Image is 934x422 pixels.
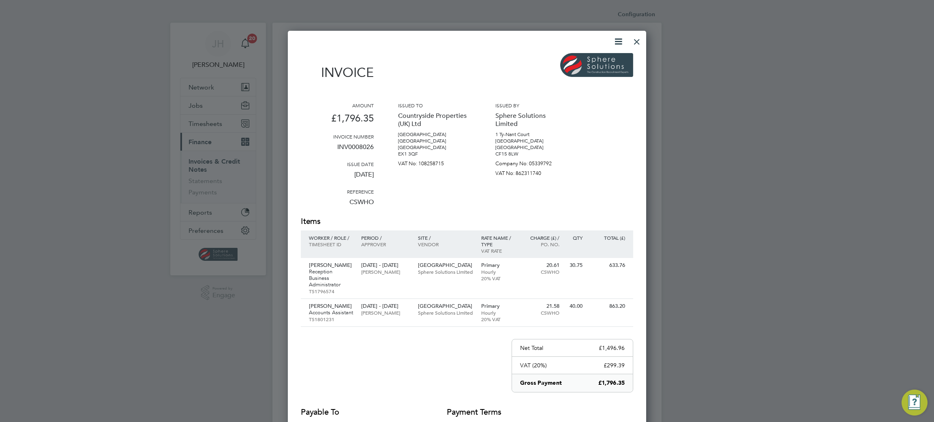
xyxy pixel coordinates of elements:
p: 21.58 [524,303,559,309]
p: 30.75 [568,262,583,269]
p: CSWHO [301,195,374,216]
p: Approver [361,241,409,247]
h3: Issued by [495,102,568,109]
p: Hourly [481,269,516,275]
p: Timesheet ID [309,241,353,247]
p: [DATE] [301,167,374,188]
p: Site / [418,234,473,241]
h3: Amount [301,102,374,109]
p: 1 Ty-Nant Court [495,131,568,138]
p: Countryside Properties (UK) Ltd [398,109,471,131]
p: [DATE] - [DATE] [361,262,409,269]
p: CSWHO [524,309,559,316]
p: Vendor [418,241,473,247]
h2: Payable to [301,407,422,418]
p: VAT No: 862311740 [495,167,568,177]
p: [GEOGRAPHIC_DATA] [495,138,568,144]
p: Primary [481,303,516,309]
p: [PERSON_NAME] [361,269,409,275]
p: [DATE] - [DATE] [361,303,409,309]
p: Company No: 05339792 [495,157,568,167]
p: [PERSON_NAME] [309,262,353,269]
p: £299.39 [604,362,625,369]
p: Reception Business Administrator [309,269,353,288]
p: CSWHO [524,269,559,275]
p: VAT (20%) [520,362,547,369]
p: TS1801231 [309,316,353,322]
p: 20% VAT [481,316,516,322]
p: [GEOGRAPHIC_DATA] [418,303,473,309]
p: Period / [361,234,409,241]
p: Worker / Role / [309,234,353,241]
h2: Items [301,216,633,227]
p: QTY [568,234,583,241]
p: 20% VAT [481,275,516,281]
p: Sphere Solutions Limited [418,269,473,275]
p: Sphere Solutions Limited [418,309,473,316]
h3: Reference [301,188,374,195]
p: [GEOGRAPHIC_DATA] [398,144,471,151]
p: [GEOGRAPHIC_DATA] [495,144,568,151]
p: Accounts Assistant [309,309,353,316]
p: 40.00 [568,303,583,309]
p: £1,796.35 [301,109,374,133]
p: Rate name / type [481,234,516,247]
h1: Invoice [301,65,374,80]
h3: Issue date [301,161,374,167]
p: CF15 8LW [495,151,568,157]
p: Po. No. [524,241,559,247]
p: Gross Payment [520,379,562,387]
p: TS1796574 [309,288,353,294]
p: 863.20 [591,303,625,309]
p: 20.61 [524,262,559,269]
p: 633.76 [591,262,625,269]
h3: Invoice number [301,133,374,140]
p: £1,796.35 [598,379,625,387]
p: Sphere Solutions Limited [495,109,568,131]
p: Net Total [520,344,543,352]
p: Primary [481,262,516,269]
h2: Payment terms [447,407,520,418]
p: VAT No: 108258715 [398,157,471,167]
p: £1,496.96 [599,344,625,352]
p: VAT rate [481,247,516,254]
img: spheresolutions-logo-remittance.png [560,53,633,77]
p: INV0008026 [301,140,374,161]
p: [GEOGRAPHIC_DATA] [398,131,471,138]
p: [GEOGRAPHIC_DATA] [398,138,471,144]
p: [PERSON_NAME] [309,303,353,309]
p: Total (£) [591,234,625,241]
p: EX1 3QF [398,151,471,157]
p: [PERSON_NAME] [361,309,409,316]
h3: Issued to [398,102,471,109]
button: Engage Resource Center [902,390,928,416]
p: [GEOGRAPHIC_DATA] [418,262,473,269]
p: Hourly [481,309,516,316]
p: Charge (£) / [524,234,559,241]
